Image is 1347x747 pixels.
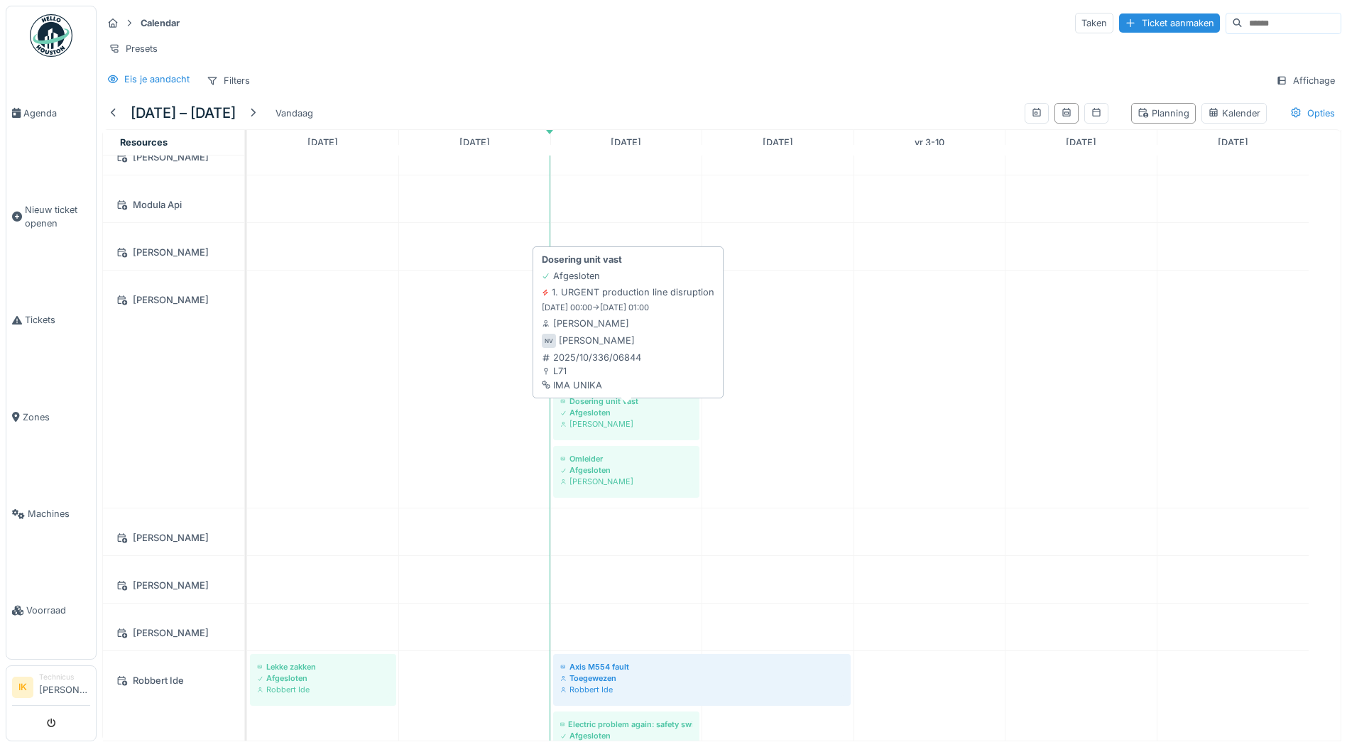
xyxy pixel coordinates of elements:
img: Badge_color-CXgf-gQk.svg [30,14,72,57]
a: IK Technicus[PERSON_NAME] [12,672,90,706]
div: Vandaag [270,104,319,123]
span: Tickets [25,313,90,327]
div: [PERSON_NAME] [560,418,692,430]
small: [DATE] 00:00 -> [DATE] 01:00 [542,302,649,314]
div: Ticket aanmaken [1119,13,1220,33]
div: Eis je aandacht [124,72,190,86]
h5: [DATE] – [DATE] [131,104,236,121]
span: Voorraad [26,604,90,617]
div: Afgesloten [560,730,692,741]
div: IMA UNIKA [542,378,641,392]
div: [PERSON_NAME] [111,244,236,261]
div: Taken [1075,13,1113,33]
div: Electric problem again: safety switches [560,719,692,730]
a: 3 oktober 2025 [911,133,948,152]
div: Omleider [560,453,692,464]
div: Afgesloten [560,464,692,476]
div: [PERSON_NAME] [111,291,236,309]
div: L71 [542,364,641,378]
a: 30 september 2025 [456,133,493,152]
a: Machines [6,466,96,562]
a: Agenda [6,65,96,161]
div: [PERSON_NAME] [111,577,236,594]
li: [PERSON_NAME] [39,672,90,702]
div: Presets [102,38,164,59]
div: Affichage [1270,70,1341,91]
a: Nieuw ticket openen [6,161,96,272]
div: Toegewezen [560,672,844,684]
div: Afgesloten [257,672,389,684]
div: Robbert Ide [560,684,844,695]
div: [PERSON_NAME] [559,334,635,347]
a: 2 oktober 2025 [759,133,797,152]
div: 2025/10/336/06844 [542,351,641,364]
div: Opties [1284,103,1341,124]
div: Robbert Ide [111,672,236,689]
div: 1. URGENT production line disruption [542,285,714,299]
div: [PERSON_NAME] [560,476,692,487]
div: Axis M554 fault [560,661,844,672]
div: Dosering unit vast [560,396,692,407]
a: Zones [6,369,96,465]
a: 4 oktober 2025 [1062,133,1100,152]
div: [PERSON_NAME] [542,317,629,330]
span: Agenda [23,107,90,120]
a: Voorraad [6,562,96,659]
div: Filters [200,70,256,91]
strong: Dosering unit vast [542,253,622,266]
div: Robbert Ide [257,684,389,695]
a: 1 oktober 2025 [607,133,645,152]
li: IK [12,677,33,698]
span: Machines [28,507,90,520]
a: Tickets [6,272,96,369]
div: Afgesloten [542,269,600,283]
div: Lekke zakken [257,661,389,672]
a: 29 september 2025 [304,133,342,152]
span: Zones [23,410,90,424]
div: Planning [1138,107,1189,120]
div: Kalender [1208,107,1260,120]
span: Resources [120,137,168,148]
span: Nieuw ticket openen [25,203,90,230]
div: [PERSON_NAME] [111,624,236,642]
div: [PERSON_NAME] [111,529,236,547]
div: [PERSON_NAME] [111,148,236,166]
strong: Calendar [135,16,185,30]
div: Technicus [39,672,90,682]
div: NV [542,334,556,348]
a: 5 oktober 2025 [1214,133,1252,152]
div: Afgesloten [560,407,692,418]
div: Modula Api [111,196,236,214]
